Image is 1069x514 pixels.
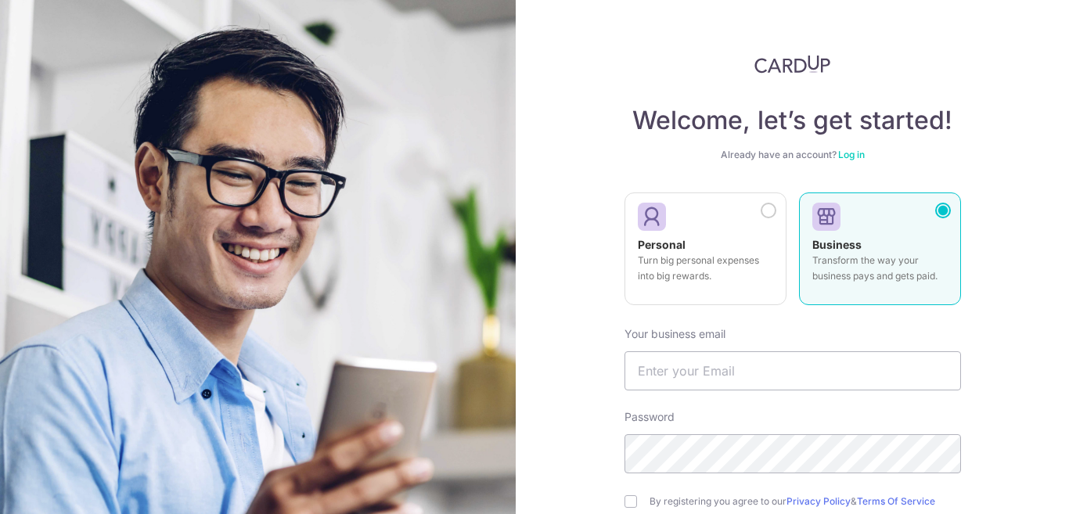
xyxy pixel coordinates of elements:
input: Enter your Email [624,351,961,390]
a: Terms Of Service [857,495,935,507]
div: Already have an account? [624,149,961,161]
a: Personal Turn big personal expenses into big rewards. [624,192,786,315]
label: Your business email [624,326,725,342]
a: Business Transform the way your business pays and gets paid. [799,192,961,315]
p: Transform the way your business pays and gets paid. [812,253,948,284]
label: Password [624,409,675,425]
a: Log in [838,149,865,160]
h4: Welcome, let’s get started! [624,105,961,136]
label: By registering you agree to our & [650,495,961,508]
p: Turn big personal expenses into big rewards. [638,253,773,284]
strong: Business [812,238,862,251]
img: CardUp Logo [754,55,831,74]
a: Privacy Policy [786,495,851,507]
strong: Personal [638,238,686,251]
